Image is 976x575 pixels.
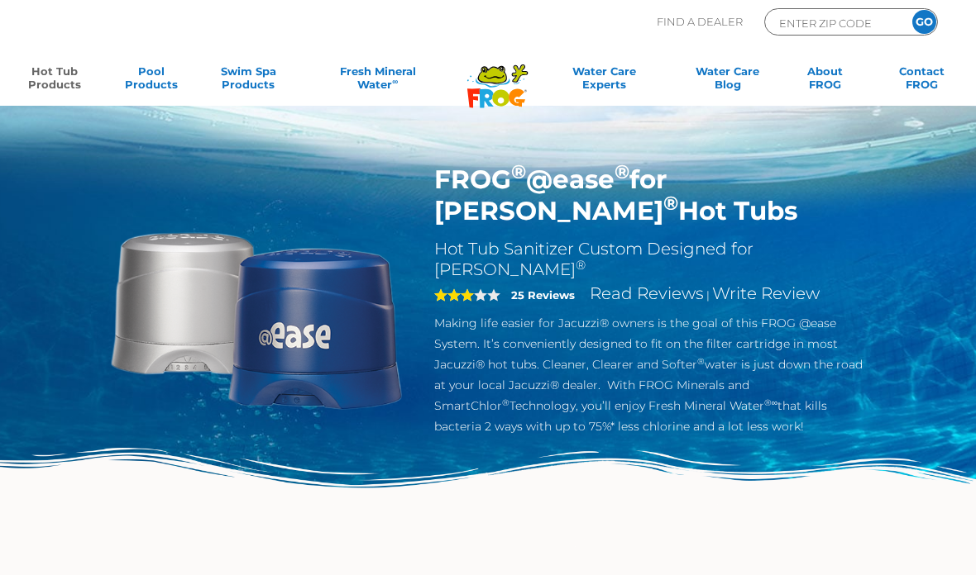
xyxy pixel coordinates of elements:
a: ContactFROG [884,64,959,97]
sup: ® [663,191,678,215]
a: Swim SpaProducts [211,64,286,97]
sup: ® [697,356,705,367]
a: PoolProducts [113,64,189,97]
sup: ® [502,397,510,408]
p: Making life easier for Jacuzzi® owners is the goal of this FROG @ease System. It’s conveniently d... [434,313,873,437]
a: Water CareExperts [540,64,668,97]
h2: Hot Tub Sanitizer Custom Designed for [PERSON_NAME] [434,239,873,280]
a: Fresh MineralWater∞ [308,64,448,97]
strong: 25 Reviews [511,288,575,302]
span: 3 [434,288,474,302]
input: GO [912,10,936,34]
a: Read Reviews [590,283,704,303]
sup: ∞ [392,77,398,86]
a: Write Review [712,283,820,303]
sup: ® [576,257,586,273]
a: Water CareBlog [690,64,765,97]
h1: FROG @ease for [PERSON_NAME] Hot Tubs [434,164,873,226]
a: Hot TubProducts [17,64,92,97]
a: AboutFROG [787,64,863,97]
img: Frog Products Logo [458,43,537,108]
sup: ® [615,159,629,183]
img: Sundance-cartridges-2.png [103,164,409,470]
span: | [706,288,710,302]
sup: ® [511,159,526,183]
sup: ®∞ [764,397,778,408]
p: Find A Dealer [657,8,743,36]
